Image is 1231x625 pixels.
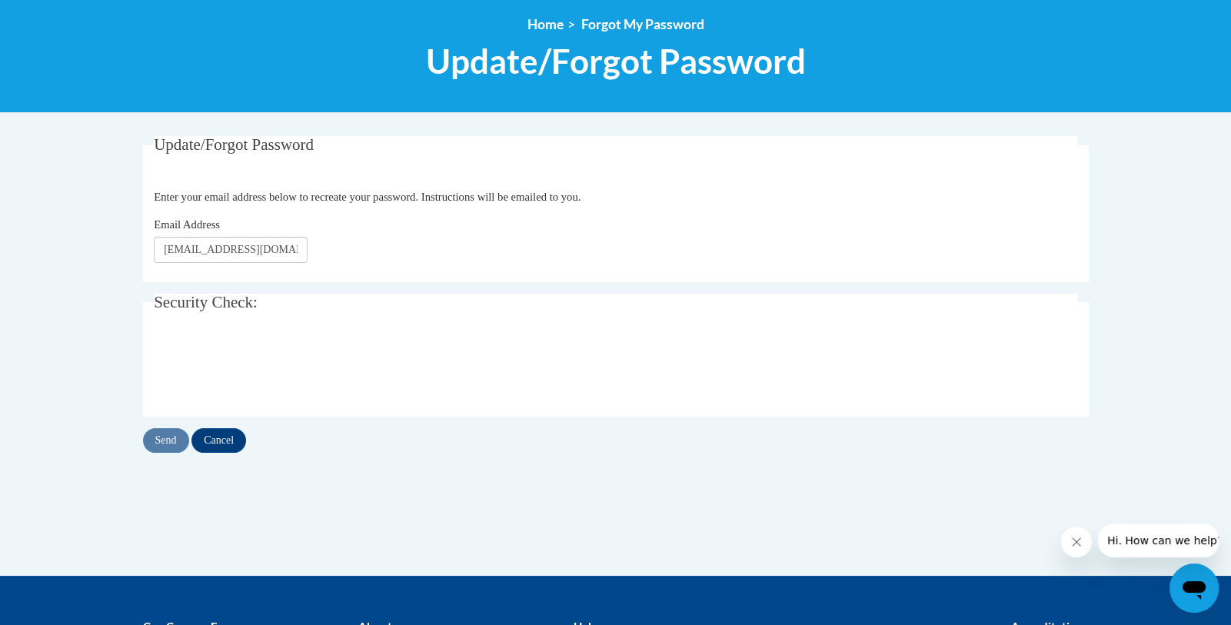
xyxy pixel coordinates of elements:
[1061,527,1092,557] iframe: Close message
[1169,563,1219,613] iframe: Button to launch messaging window
[154,293,258,311] span: Security Check:
[154,337,388,397] iframe: reCAPTCHA
[527,16,564,32] a: Home
[154,218,220,231] span: Email Address
[154,237,308,263] input: Email
[581,16,704,32] span: Forgot My Password
[9,11,125,23] span: Hi. How can we help?
[191,428,246,453] input: Cancel
[1098,524,1219,557] iframe: Message from company
[154,135,314,154] span: Update/Forgot Password
[154,191,581,203] span: Enter your email address below to recreate your password. Instructions will be emailed to you.
[426,41,806,81] span: Update/Forgot Password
